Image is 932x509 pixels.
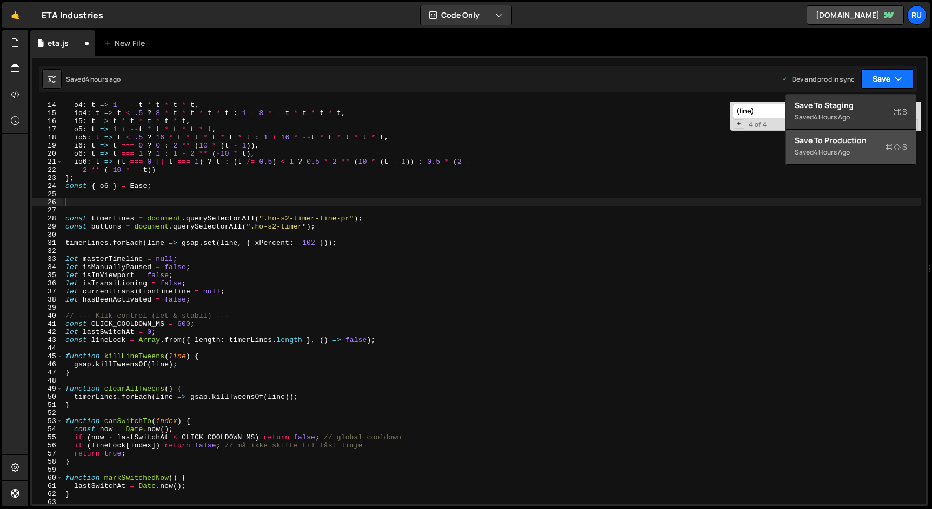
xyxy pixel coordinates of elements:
[32,328,63,336] div: 42
[32,409,63,417] div: 52
[32,377,63,385] div: 48
[32,385,63,393] div: 49
[32,312,63,320] div: 40
[795,100,907,111] div: Save to Staging
[421,5,511,25] button: Code Only
[32,182,63,190] div: 24
[781,75,855,84] div: Dev and prod in sync
[66,75,121,84] div: Saved
[807,5,904,25] a: [DOMAIN_NAME]
[32,271,63,279] div: 35
[32,320,63,328] div: 41
[32,206,63,215] div: 27
[32,352,63,360] div: 45
[32,474,63,482] div: 60
[32,174,63,182] div: 23
[32,369,63,377] div: 47
[32,304,63,312] div: 39
[32,344,63,352] div: 44
[32,117,63,125] div: 16
[2,2,29,28] a: 🤙
[32,166,63,174] div: 22
[32,498,63,506] div: 63
[786,95,916,130] button: Save to StagingS Saved4 hours ago
[32,215,63,223] div: 28
[32,190,63,198] div: 25
[32,393,63,401] div: 50
[48,38,69,49] div: eta.js
[32,109,63,117] div: 15
[32,433,63,441] div: 55
[32,133,63,142] div: 18
[795,111,907,124] div: Saved
[32,125,63,133] div: 17
[32,263,63,271] div: 34
[32,158,63,166] div: 21
[32,425,63,433] div: 54
[744,120,771,129] span: 4 of 4
[32,223,63,231] div: 29
[42,9,103,22] div: ETA Industries
[32,401,63,409] div: 51
[32,360,63,369] div: 46
[894,106,907,117] span: S
[885,142,907,152] span: S
[733,104,859,118] input: Search for
[814,148,850,157] div: 4 hours ago
[32,287,63,296] div: 37
[32,150,63,158] div: 20
[32,450,63,458] div: 57
[786,130,916,165] button: Save to ProductionS Saved4 hours ago
[32,142,63,150] div: 19
[907,5,927,25] a: Ru
[814,112,850,122] div: 4 hours ago
[32,279,63,287] div: 36
[32,296,63,304] div: 38
[104,38,149,49] div: New File
[32,441,63,450] div: 56
[32,482,63,490] div: 61
[32,198,63,206] div: 26
[32,239,63,247] div: 31
[32,336,63,344] div: 43
[32,458,63,466] div: 58
[795,135,907,146] div: Save to Production
[861,69,914,89] button: Save
[32,417,63,425] div: 53
[32,490,63,498] div: 62
[85,75,121,84] div: 4 hours ago
[32,466,63,474] div: 59
[32,231,63,239] div: 30
[734,119,744,129] span: Toggle Replace mode
[32,101,63,109] div: 14
[32,255,63,263] div: 33
[795,146,907,159] div: Saved
[32,247,63,255] div: 32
